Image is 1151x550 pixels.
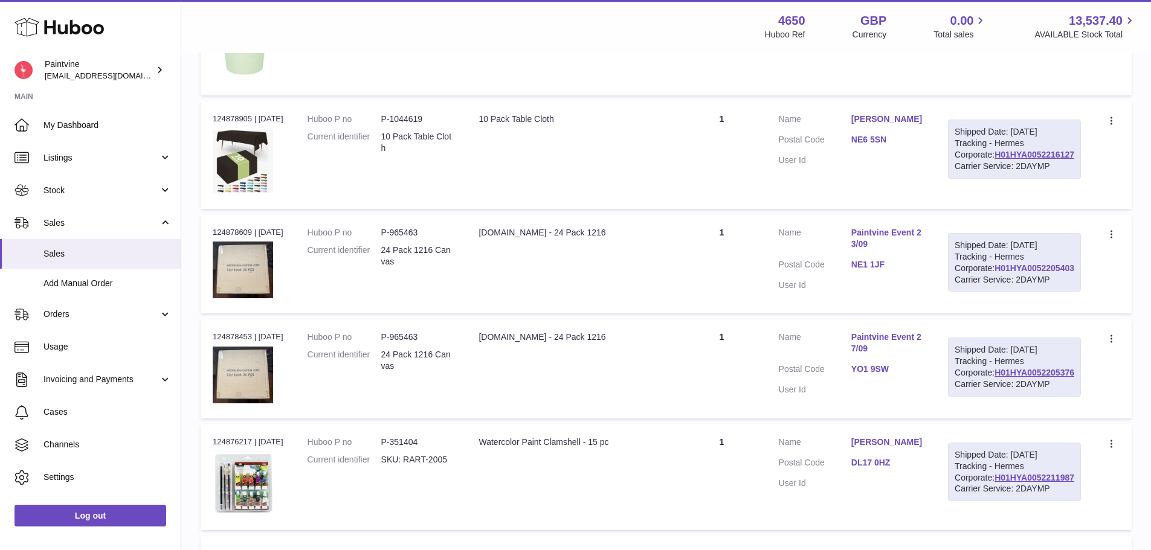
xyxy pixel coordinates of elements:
[479,227,665,238] div: [DOMAIN_NAME] - 24 Pack 1216
[779,114,851,128] dt: Name
[381,436,455,448] dd: P-351404
[308,114,381,125] dt: Huboo P no
[381,227,455,238] dd: P-965463
[44,152,159,164] span: Listings
[765,29,805,40] div: Huboo Ref
[779,363,851,378] dt: Postal Code
[213,241,273,298] img: 46501747297401.png
[44,278,172,289] span: Add Manual Order
[381,245,455,267] dd: 24 Pack 1216 Canvas
[779,227,851,253] dt: Name
[44,406,172,418] span: Cases
[779,280,851,291] dt: User Id
[779,259,851,273] dt: Postal Code
[308,245,381,267] dt: Current identifier
[381,131,455,154] dd: 10 Pack Table Cloth
[779,331,851,357] dt: Name
[851,331,924,354] a: Paintvine Event 27/09
[851,134,924,145] a: NE6 5SN
[779,155,851,166] dt: User Id
[948,233,1081,292] div: Tracking - Hermes Corporate:
[15,505,166,526] a: Log out
[45,71,178,80] span: [EMAIL_ADDRESS][DOMAIN_NAME]
[213,227,283,238] div: 124878609 | [DATE]
[1034,13,1136,40] a: 13,537.40 AVAILABLE Stock Total
[44,248,172,260] span: Sales
[955,483,1074,494] div: Carrier Service: 2DAYMP
[308,349,381,372] dt: Current identifier
[677,215,766,313] td: 1
[677,101,766,209] td: 1
[44,217,159,229] span: Sales
[677,319,766,418] td: 1
[479,436,665,448] div: Watercolor Paint Clamshell - 15 pc
[779,436,851,451] dt: Name
[995,150,1074,159] a: H01HYA0052216127
[45,59,153,82] div: Paintvine
[851,227,924,250] a: Paintvine Event 23/09
[381,454,455,465] dd: SKU: RART-2005
[213,347,273,403] img: 46501747297401.png
[851,457,924,468] a: DL17 0HZ
[955,449,1074,461] div: Shipped Date: [DATE]
[851,114,924,125] a: [PERSON_NAME]
[851,259,924,270] a: NE1 1JF
[677,424,766,530] td: 1
[933,29,987,40] span: Total sales
[44,374,159,385] span: Invoicing and Payments
[213,129,273,194] img: 1747297223.png
[853,29,887,40] div: Currency
[955,274,1074,286] div: Carrier Service: 2DAYMP
[1034,29,1136,40] span: AVAILABLE Stock Total
[851,436,924,448] a: [PERSON_NAME]
[955,379,1074,390] div: Carrier Service: 2DAYMP
[381,114,455,125] dd: P-1044619
[779,384,851,395] dt: User Id
[779,457,851,472] dt: Postal Code
[851,363,924,375] a: YO1 9SW
[995,473,1074,482] a: H01HYA0052211987
[950,13,974,29] span: 0.00
[213,114,283,124] div: 124878905 | [DATE]
[948,337,1081,397] div: Tracking - Hermes Corporate:
[933,13,987,40] a: 0.00 Total sales
[955,126,1074,138] div: Shipped Date: [DATE]
[44,341,172,353] span: Usage
[213,331,283,342] div: 124878453 | [DATE]
[995,368,1074,377] a: H01HYA0052205376
[213,451,273,515] img: 1632220876.png
[308,331,381,343] dt: Huboo P no
[479,114,665,125] div: 10 Pack Table Cloth
[213,436,283,447] div: 124876217 | [DATE]
[44,120,172,131] span: My Dashboard
[948,120,1081,179] div: Tracking - Hermes Corporate:
[948,443,1081,502] div: Tracking - Hermes Corporate:
[779,134,851,149] dt: Postal Code
[44,439,172,450] span: Channels
[44,185,159,196] span: Stock
[995,263,1074,273] a: H01HYA0052205403
[779,478,851,489] dt: User Id
[381,349,455,372] dd: 24 Pack 1216 Canvas
[44,472,172,483] span: Settings
[860,13,886,29] strong: GBP
[955,240,1074,251] div: Shipped Date: [DATE]
[15,61,33,79] img: euan@paintvine.co.uk
[308,131,381,154] dt: Current identifier
[1069,13,1123,29] span: 13,537.40
[955,344,1074,356] div: Shipped Date: [DATE]
[308,436,381,448] dt: Huboo P no
[778,13,805,29] strong: 4650
[381,331,455,343] dd: P-965463
[479,331,665,343] div: [DOMAIN_NAME] - 24 Pack 1216
[308,227,381,238] dt: Huboo P no
[955,161,1074,172] div: Carrier Service: 2DAYMP
[308,454,381,465] dt: Current identifier
[44,309,159,320] span: Orders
